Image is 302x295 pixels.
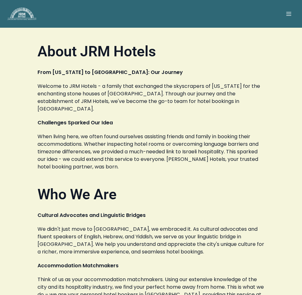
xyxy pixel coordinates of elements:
p: We didn't just move to [GEOGRAPHIC_DATA], we embraced it. As cultural advocates and fluent speake... [38,225,264,256]
p: Welcome to JRM Hotels - a family that exchanged the skyscrapers of [US_STATE] for the enchanting ... [38,82,264,113]
strong: From [US_STATE] to [GEOGRAPHIC_DATA]: Our Journey [38,69,183,76]
strong: Accommodation Matchmakers [38,262,119,269]
strong: Cultural Advocates and Linguistic Bridges [38,212,146,219]
strong: Challenges Sparked Our Idea [38,119,113,126]
p: When living here, we often found ourselves assisting friends and family in booking their accommod... [38,133,264,171]
h1: Who We Are [38,177,264,205]
h1: About JRM Hotels [38,43,264,62]
img: JRM Hotels [8,8,36,20]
